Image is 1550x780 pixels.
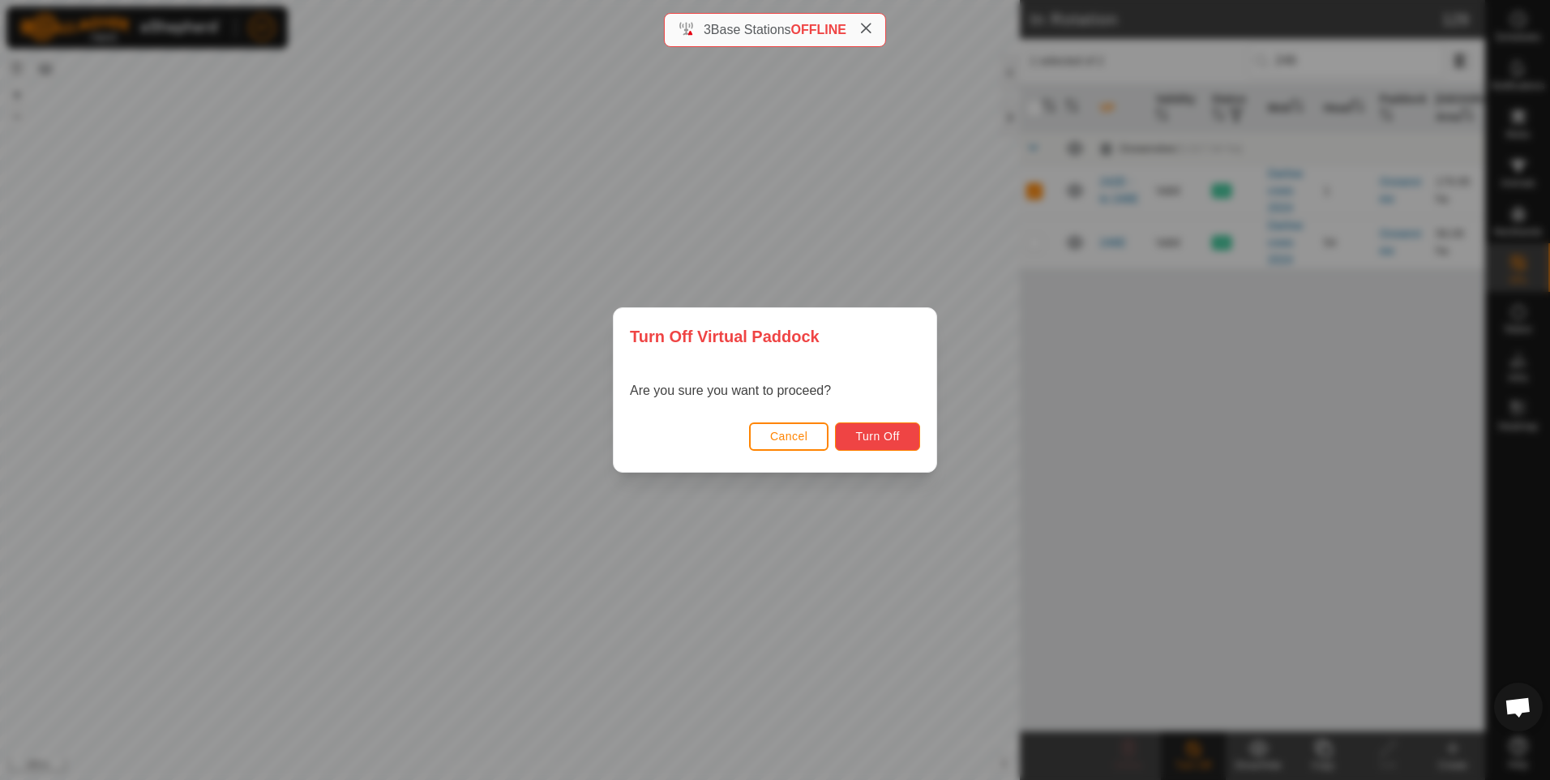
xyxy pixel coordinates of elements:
[630,381,831,401] p: Are you sure you want to proceed?
[630,324,820,349] span: Turn Off Virtual Paddock
[791,23,846,36] span: OFFLINE
[855,430,900,443] span: Turn Off
[749,422,829,451] button: Cancel
[704,23,711,36] span: 3
[1494,683,1543,731] div: Open chat
[835,422,920,451] button: Turn Off
[711,23,791,36] span: Base Stations
[770,430,808,443] span: Cancel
